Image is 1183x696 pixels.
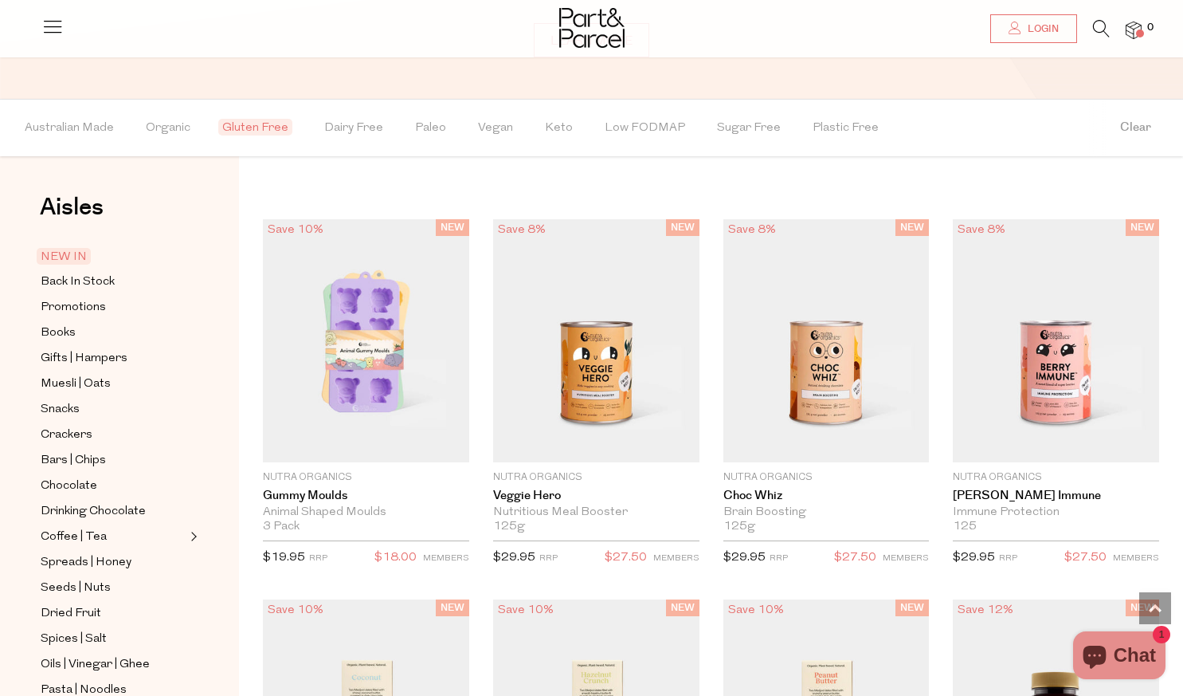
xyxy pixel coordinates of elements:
[41,399,186,419] a: Snacks
[41,579,111,598] span: Seeds | Nuts
[1064,548,1107,568] span: $27.50
[723,552,766,564] span: $29.95
[723,489,930,503] a: Choc Whiz
[770,554,788,563] small: RRP
[953,219,1010,241] div: Save 8%
[37,248,91,265] span: NEW IN
[41,324,76,343] span: Books
[41,323,186,343] a: Books
[493,219,699,462] img: Veggie Hero
[953,489,1159,503] a: [PERSON_NAME] Immune
[41,655,150,674] span: Oils | Vinegar | Ghee
[1143,21,1158,35] span: 0
[953,219,1159,462] img: Berry Immune
[41,348,186,368] a: Gifts | Hampers
[953,552,995,564] span: $29.95
[263,219,469,462] img: Gummy Moulds
[263,600,328,621] div: Save 10%
[41,375,111,394] span: Muesli | Oats
[953,505,1159,520] div: Immune Protection
[41,450,186,470] a: Bars | Chips
[559,8,625,48] img: Part&Parcel
[41,426,92,445] span: Crackers
[40,195,104,235] a: Aisles
[41,655,186,674] a: Oils | Vinegar | Ghee
[813,100,879,156] span: Plastic Free
[41,604,186,623] a: Dried Fruit
[41,451,106,470] span: Bars | Chips
[41,502,146,521] span: Drinking Chocolate
[146,100,190,156] span: Organic
[493,219,550,241] div: Save 8%
[1126,600,1159,616] span: NEW
[41,247,186,266] a: NEW IN
[493,552,535,564] span: $29.95
[999,554,1017,563] small: RRP
[723,520,755,534] span: 125g
[493,470,699,485] p: Nutra Organics
[717,100,781,156] span: Sugar Free
[990,14,1077,43] a: Login
[436,600,469,616] span: NEW
[41,630,107,649] span: Spices | Salt
[41,476,186,496] a: Chocolate
[953,520,977,534] span: 125
[423,554,469,563] small: MEMBERS
[41,272,186,292] a: Back In Stock
[834,548,876,568] span: $27.50
[41,528,107,547] span: Coffee | Tea
[953,600,1018,621] div: Save 12%
[41,297,186,317] a: Promotions
[1068,631,1170,683] inbox-online-store-chat: Shopify online store chat
[723,219,781,241] div: Save 8%
[41,501,186,521] a: Drinking Chocolate
[895,219,929,236] span: NEW
[41,400,80,419] span: Snacks
[723,470,930,485] p: Nutra Organics
[41,374,186,394] a: Muesli | Oats
[263,505,469,520] div: Animal Shaped Moulds
[41,349,127,368] span: Gifts | Hampers
[1126,22,1142,38] a: 0
[723,505,930,520] div: Brain Boosting
[953,470,1159,485] p: Nutra Organics
[41,552,186,572] a: Spreads | Honey
[436,219,469,236] span: NEW
[41,298,106,317] span: Promotions
[41,604,101,623] span: Dried Fruit
[263,489,469,503] a: Gummy Moulds
[41,629,186,649] a: Spices | Salt
[1024,22,1059,36] span: Login
[41,425,186,445] a: Crackers
[539,554,558,563] small: RRP
[723,600,789,621] div: Save 10%
[895,600,929,616] span: NEW
[493,600,558,621] div: Save 10%
[723,219,930,462] img: Choc Whiz
[41,527,186,547] a: Coffee | Tea
[263,520,300,534] span: 3 Pack
[666,219,699,236] span: NEW
[545,100,573,156] span: Keto
[653,554,699,563] small: MEMBERS
[493,489,699,503] a: Veggie Hero
[605,100,685,156] span: Low FODMAP
[263,552,305,564] span: $19.95
[1088,100,1183,156] button: Clear filter by Filter
[41,553,131,572] span: Spreads | Honey
[324,100,383,156] span: Dairy Free
[1113,554,1159,563] small: MEMBERS
[374,548,417,568] span: $18.00
[263,219,328,241] div: Save 10%
[41,578,186,598] a: Seeds | Nuts
[493,505,699,520] div: Nutritious Meal Booster
[263,470,469,485] p: Nutra Organics
[883,554,929,563] small: MEMBERS
[605,548,647,568] span: $27.50
[41,273,115,292] span: Back In Stock
[478,100,513,156] span: Vegan
[218,119,292,136] span: Gluten Free
[25,100,114,156] span: Australian Made
[186,527,198,546] button: Expand/Collapse Coffee | Tea
[666,600,699,616] span: NEW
